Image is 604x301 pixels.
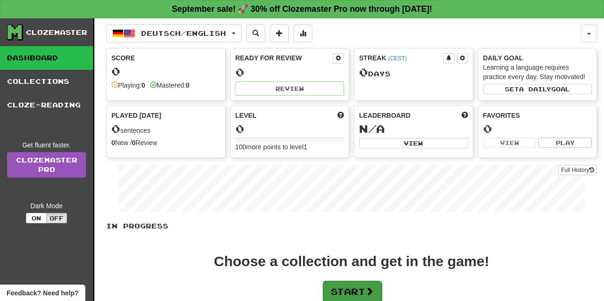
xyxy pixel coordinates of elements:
[106,24,242,42] button: Deutsch/English
[235,111,257,120] span: Level
[483,138,537,148] button: View
[186,81,190,89] strong: 0
[270,24,289,42] button: Add sentence to collection
[359,111,411,120] span: Leaderboard
[111,139,115,146] strong: 0
[111,122,120,135] span: 0
[483,63,592,81] div: Learning a language requires practice every day. Stay motivated!
[106,221,597,231] p: In Progress
[142,81,145,89] strong: 0
[26,28,87,37] div: Clozemaster
[359,65,368,79] span: 0
[538,138,592,148] button: Play
[150,81,190,90] div: Mastered:
[111,111,161,120] span: Played [DATE]
[172,4,432,14] strong: September sale! 🚀 30% off Clozemaster Pro now through [DATE]!
[483,111,592,120] div: Favorites
[461,111,468,120] span: This week in points, UTC
[7,288,78,298] span: Open feedback widget
[246,24,265,42] button: Search sentences
[26,213,47,223] button: On
[558,165,597,175] button: Full History
[235,142,344,152] div: 100 more points to level 1
[235,81,344,96] button: Review
[7,152,86,178] a: ClozemasterPro
[46,213,67,223] button: Off
[388,55,407,62] a: (CEST)
[519,86,551,92] span: a daily
[141,29,226,37] span: Deutsch / English
[111,53,220,63] div: Score
[359,53,443,63] div: Streak
[111,138,220,147] div: New / Review
[214,254,489,268] div: Choose a collection and get in the game!
[111,81,145,90] div: Playing:
[483,53,592,63] div: Daily Goal
[294,24,312,42] button: More stats
[111,65,220,77] div: 0
[359,138,468,148] button: View
[235,53,333,63] div: Ready for Review
[235,66,344,78] div: 0
[235,123,344,135] div: 0
[483,123,592,135] div: 0
[7,140,86,150] div: Get fluent faster.
[132,139,136,146] strong: 0
[337,111,344,120] span: Score more points to level up
[359,66,468,79] div: Day s
[7,201,86,211] div: Dark Mode
[483,84,592,94] button: Seta dailygoal
[359,122,385,135] span: N/A
[111,123,220,135] div: sentences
